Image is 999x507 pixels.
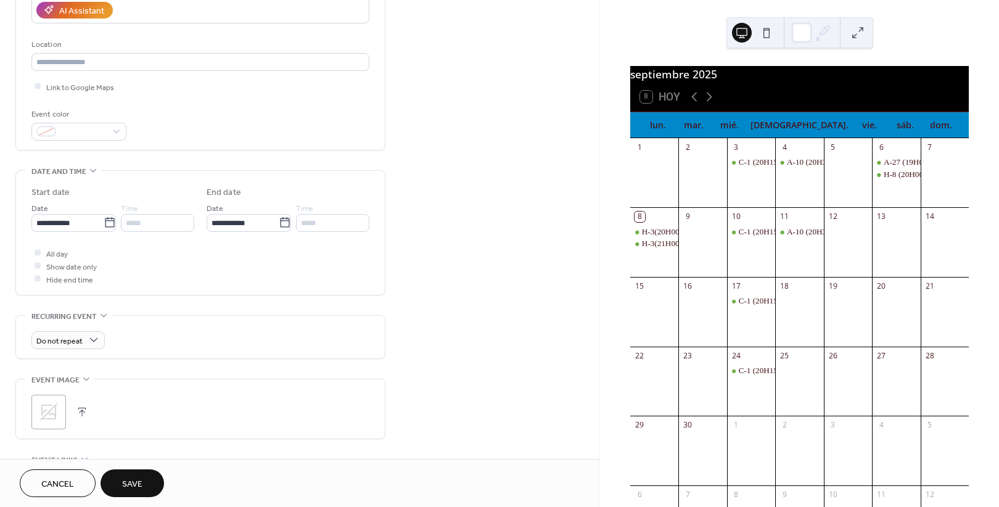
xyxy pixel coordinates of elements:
div: 9 [683,212,693,222]
div: H-3(21H00-22H00) [642,238,707,249]
div: 10 [828,489,838,500]
div: 6 [876,142,887,152]
span: Event links [31,454,78,467]
div: 18 [779,281,790,292]
div: 23 [683,350,693,361]
span: Time [296,202,313,215]
div: 21 [924,281,935,292]
span: Time [121,202,138,215]
div: 2 [683,142,693,152]
div: 5 [828,142,838,152]
div: 29 [635,420,645,431]
div: A-27 (19H00-20H00) [884,157,955,168]
button: AI Assistant [36,2,113,19]
div: H-8 (20H00-21H00) [884,169,951,180]
div: septiembre 2025 [630,66,969,82]
div: 7 [924,142,935,152]
div: C-1 (20H15-21H45) [727,226,775,237]
div: 8 [731,489,741,500]
span: Date [207,202,223,215]
span: Save [122,478,142,491]
div: A-10 (20H30-22H00) [775,157,823,168]
div: 3 [731,142,741,152]
div: 15 [635,281,645,292]
span: Show date only [46,260,97,273]
div: 4 [876,420,887,431]
div: 14 [924,212,935,222]
div: A-10 (20H30-22H00) [775,226,823,237]
div: 7 [683,489,693,500]
div: C-1 (20H15-21H45) [739,157,805,168]
div: 1 [731,420,741,431]
span: Link to Google Maps [46,81,114,94]
div: A-10 (20H30-22H00) [787,226,858,237]
div: C-1 (20H15-21H45) [727,365,775,376]
div: sáb. [887,112,923,138]
div: 2 [779,420,790,431]
div: A-27 (19H00-20H00) [872,157,920,168]
button: Cancel [20,469,96,497]
div: mié. [712,112,747,138]
div: 27 [876,350,887,361]
div: H-3(20H00-21H00) [630,226,678,237]
div: 26 [828,350,838,361]
div: ; [31,395,66,429]
span: Event image [31,374,80,387]
div: mar. [676,112,712,138]
div: Event color [31,108,124,121]
div: 11 [876,489,887,500]
div: 19 [828,281,838,292]
div: C-1 (20H15-21H45) [727,157,775,168]
span: All day [46,247,68,260]
div: 22 [635,350,645,361]
div: Location [31,38,367,51]
div: 10 [731,212,741,222]
span: Cancel [41,478,74,491]
div: 24 [731,350,741,361]
span: Date and time [31,165,86,178]
div: 28 [924,350,935,361]
span: Do not repeat [36,334,83,348]
div: 4 [779,142,790,152]
div: 5 [924,420,935,431]
div: End date [207,186,241,199]
span: Recurring event [31,310,97,323]
div: A-10 (20H30-22H00) [787,157,858,168]
button: Save [101,469,164,497]
div: 12 [924,489,935,500]
div: dom. [923,112,959,138]
div: 8 [635,212,645,222]
div: C-1 (20H15-21H45) [739,226,805,237]
div: C-1 (20H15-21H45) [739,295,805,307]
div: 3 [828,420,838,431]
div: 13 [876,212,887,222]
div: vie. [852,112,887,138]
div: 30 [683,420,693,431]
div: 20 [876,281,887,292]
div: H-8 (20H00-21H00) [872,169,920,180]
div: lun. [640,112,676,138]
div: H-3(20H00-21H00) [642,226,707,237]
div: 12 [828,212,838,222]
div: 11 [779,212,790,222]
div: 9 [779,489,790,500]
div: C-1 (20H15-21H45) [727,295,775,307]
div: 1 [635,142,645,152]
div: H-3(21H00-22H00) [630,238,678,249]
div: 6 [635,489,645,500]
span: Date [31,202,48,215]
div: 16 [683,281,693,292]
div: C-1 (20H15-21H45) [739,365,805,376]
div: AI Assistant [59,4,104,17]
div: [DEMOGRAPHIC_DATA]. [747,112,852,138]
span: Hide end time [46,273,93,286]
div: 17 [731,281,741,292]
div: Start date [31,186,70,199]
div: 25 [779,350,790,361]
